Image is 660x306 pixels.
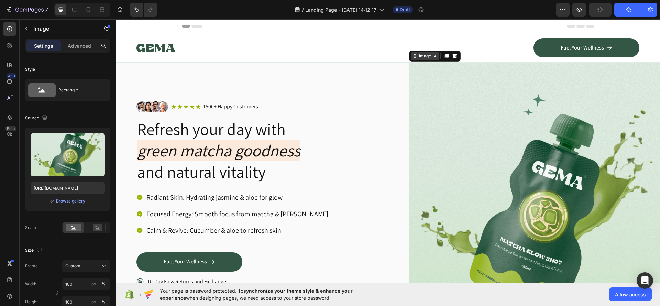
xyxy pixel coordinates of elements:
[5,126,16,131] div: Beta
[90,280,98,288] button: %
[31,190,212,199] p: Focused Energy: Smooth focus from matcha & [PERSON_NAME]
[91,299,96,305] div: px
[25,299,38,305] label: Height
[302,34,317,40] div: Image
[31,182,105,194] input: https://example.com/image.jpg
[32,259,113,266] p: 10-Day Easy Returns and Exchanges
[56,198,86,205] button: Browse gallery
[21,82,52,93] img: gempages_432750572815254551-354b0b53-b64f-4e13-8666-ba9611805631.png
[25,66,35,73] div: Style
[91,281,96,287] div: px
[25,263,38,269] label: Frame
[65,263,80,269] span: Custom
[21,99,272,164] h2: Refresh your day with and natural vitality
[87,84,142,91] p: 1500+ Happy Customers
[58,82,100,98] div: Rectangle
[400,7,410,13] span: Draft
[45,6,48,14] p: 7
[609,287,652,301] button: Allow access
[25,246,43,255] div: Size
[56,198,85,204] div: Browse gallery
[615,291,646,298] span: Allow access
[21,233,126,252] a: Fuel Your Wellness
[116,19,660,283] iframe: Design area
[31,133,105,176] img: preview-image
[50,197,54,205] span: or
[99,280,108,288] button: px
[25,225,36,231] div: Scale
[130,3,157,17] div: Undo/Redo
[101,299,106,305] div: %
[637,272,653,289] div: Open Intercom Messenger
[48,239,91,246] p: Fuel Your Wellness
[25,113,49,123] div: Source
[99,298,108,306] button: px
[62,260,110,272] button: Custom
[7,73,16,79] div: 450
[305,6,376,13] span: Landing Page - [DATE] 14:12:17
[68,42,91,50] p: Advanced
[160,287,379,302] span: Your page is password protected. To when designing pages, we need access to your store password.
[31,174,212,183] p: Radiant Skin: Hydrating jasmine & aloe for glow
[90,298,98,306] button: %
[302,6,304,13] span: /
[21,120,185,142] i: green matcha goodness
[34,42,53,50] p: Settings
[31,207,212,216] p: Calm & Revive: Cucumber & aloe to refresh skin
[62,278,110,290] input: px%
[25,281,36,287] label: Width
[445,25,488,32] p: Fuel Your Wellness
[3,3,51,17] button: 7
[160,288,353,301] span: synchronize your theme style & enhance your experience
[33,24,92,33] p: Image
[101,281,106,287] div: %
